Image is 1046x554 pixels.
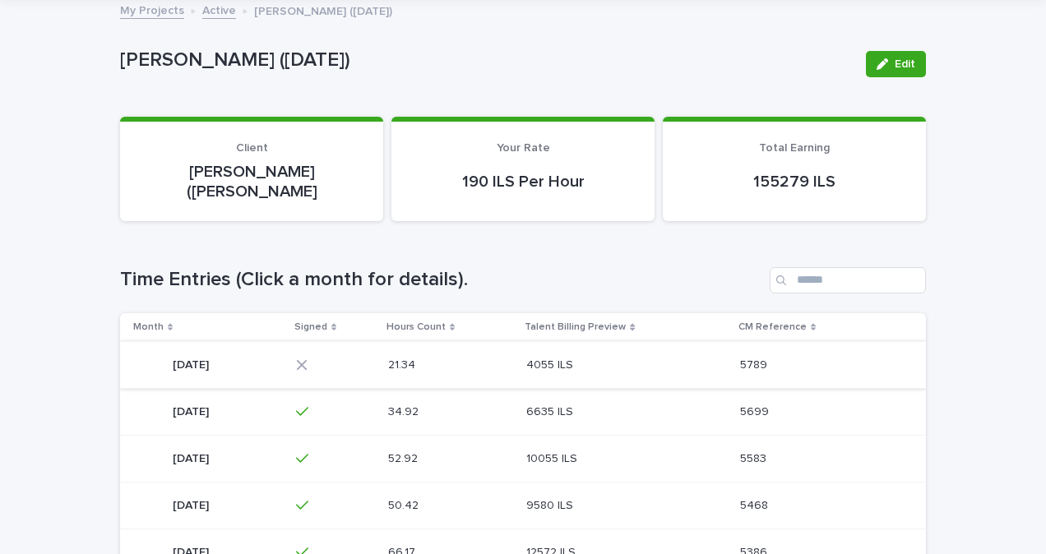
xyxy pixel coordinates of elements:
tr: [DATE][DATE] 34.9234.92 6635 ILS6635 ILS 56995699 [120,388,926,435]
p: CM Reference [738,318,807,336]
tr: [DATE][DATE] 52.9252.92 10055 ILS10055 ILS 55835583 [120,435,926,482]
p: 9580 ILS [526,496,576,513]
p: 34.92 [388,402,422,419]
span: Client [236,142,268,154]
p: [DATE] [173,355,212,372]
p: 50.42 [388,496,422,513]
p: 21.34 [388,355,419,372]
tr: [DATE][DATE] 50.4250.42 9580 ILS9580 ILS 54685468 [120,482,926,529]
p: 5583 [740,449,770,466]
p: [DATE] [173,449,212,466]
p: [DATE] [173,402,212,419]
p: [PERSON_NAME] ([PERSON_NAME] [140,162,363,201]
p: 52.92 [388,449,421,466]
p: [PERSON_NAME] ([DATE]) [120,48,853,72]
p: 4055 ILS [526,355,576,372]
p: 6635 ILS [526,402,576,419]
span: Total Earning [759,142,830,154]
p: Talent Billing Preview [525,318,626,336]
button: Edit [866,51,926,77]
h1: Time Entries (Click a month for details). [120,268,763,292]
p: 5699 [740,402,772,419]
p: 5789 [740,355,771,372]
p: Month [133,318,164,336]
p: 10055 ILS [526,449,581,466]
p: 190 ILS Per Hour [411,172,635,192]
input: Search [770,267,926,293]
p: 155279 ILS [683,172,906,192]
tr: [DATE][DATE] 21.3421.34 4055 ILS4055 ILS 57895789 [120,341,926,388]
span: Your Rate [497,142,550,154]
span: Edit [895,58,915,70]
p: Signed [294,318,327,336]
p: [DATE] [173,496,212,513]
p: 5468 [740,496,771,513]
p: Hours Count [386,318,446,336]
p: [PERSON_NAME] ([DATE]) [254,1,392,19]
